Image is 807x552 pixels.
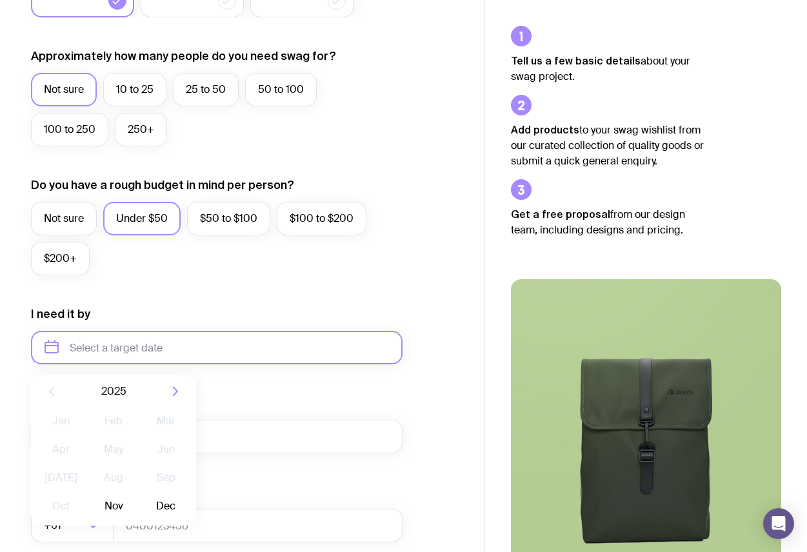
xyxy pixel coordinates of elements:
[103,73,166,106] label: 10 to 25
[173,73,239,106] label: 25 to 50
[31,73,97,106] label: Not sure
[763,508,794,539] div: Open Intercom Messenger
[113,509,403,542] input: 0400123456
[31,331,403,364] input: Select a target date
[115,113,167,146] label: 250+
[31,306,90,322] label: I need it by
[90,465,137,491] button: Aug
[37,493,85,519] button: Oct
[245,73,317,106] label: 50 to 100
[143,437,190,462] button: Jun
[143,465,190,491] button: Sep
[31,509,114,542] div: Search for option
[103,202,181,235] label: Under $50
[31,242,90,275] label: $200+
[64,509,84,542] input: Search for option
[31,113,108,146] label: 100 to 250
[511,124,579,135] strong: Add products
[37,465,85,491] button: [DATE]
[187,202,270,235] label: $50 to $100
[511,55,641,66] strong: Tell us a few basic details
[90,408,137,434] button: Feb
[143,493,190,519] button: Dec
[511,122,704,169] p: to your swag wishlist from our curated collection of quality goods or submit a quick general enqu...
[143,408,190,434] button: Mar
[44,509,64,542] span: +61
[511,206,704,238] p: from our design team, including designs and pricing.
[37,437,85,462] button: Apr
[511,53,704,84] p: about your swag project.
[90,493,137,519] button: Nov
[31,202,97,235] label: Not sure
[31,420,403,453] input: you@email.com
[277,202,366,235] label: $100 to $200
[90,437,137,462] button: May
[511,208,610,220] strong: Get a free proposal
[37,408,85,434] button: Jan
[31,48,336,64] label: Approximately how many people do you need swag for?
[101,384,126,399] span: 2025
[31,177,294,193] label: Do you have a rough budget in mind per person?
